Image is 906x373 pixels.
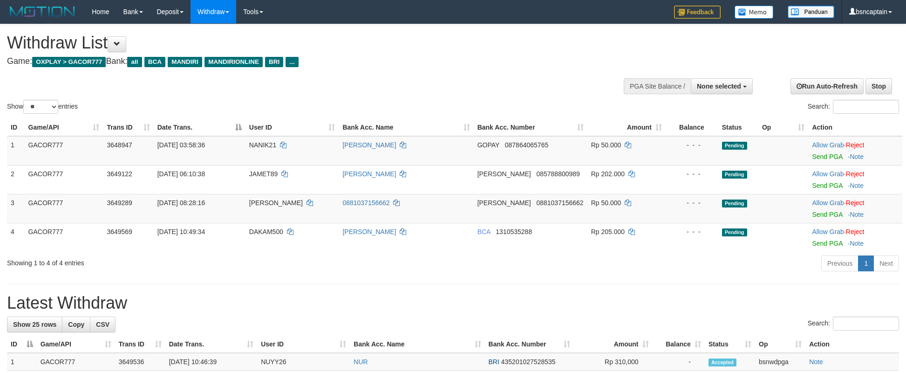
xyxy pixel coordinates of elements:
span: BCA [144,57,165,67]
span: all [127,57,142,67]
span: Rp 205.000 [591,228,625,235]
span: Rp 202.000 [591,170,625,178]
span: · [812,228,845,235]
h4: Game: Bank: [7,57,595,66]
span: BRI [265,57,283,67]
th: Date Trans.: activate to sort column descending [154,119,245,136]
span: OXPLAY > GACOR777 [32,57,106,67]
a: Allow Grab [812,141,844,149]
th: Bank Acc. Name: activate to sort column ascending [339,119,473,136]
span: None selected [697,83,741,90]
a: Note [850,211,864,218]
td: 3649536 [115,353,165,371]
h1: Latest Withdraw [7,294,899,312]
a: Send PGA [812,182,842,189]
a: 0881037156662 [342,199,389,207]
td: bsnwdpga [755,353,805,371]
td: GACOR777 [37,353,115,371]
span: MANDIRI [168,57,202,67]
a: Show 25 rows [7,317,62,332]
th: Bank Acc. Number: activate to sort column ascending [474,119,587,136]
th: Amount: activate to sort column ascending [574,336,652,353]
span: 3649569 [107,228,132,235]
span: GOPAY [477,141,499,149]
span: Show 25 rows [13,321,56,328]
span: MANDIRIONLINE [204,57,263,67]
td: 1 [7,353,37,371]
th: Game/API: activate to sort column ascending [25,119,103,136]
span: · [812,199,845,207]
a: Previous [821,256,858,271]
a: 1 [858,256,874,271]
input: Search: [833,100,899,114]
td: NUYY26 [257,353,350,371]
th: User ID: activate to sort column ascending [245,119,339,136]
div: - - - [669,169,715,179]
span: Rp 50.000 [591,199,621,207]
a: Copy [62,317,90,332]
span: Pending [722,171,747,179]
span: [PERSON_NAME] [477,199,531,207]
span: Copy 0881037156662 to clipboard [536,199,583,207]
td: · [808,165,902,194]
input: Search: [833,317,899,331]
label: Search: [808,100,899,114]
td: 3 [7,194,25,223]
th: Amount: activate to sort column ascending [587,119,666,136]
th: Balance [666,119,718,136]
td: GACOR777 [25,136,103,166]
span: 3649122 [107,170,132,178]
span: DAKAM500 [249,228,283,235]
span: 3648947 [107,141,132,149]
div: - - - [669,140,715,150]
div: PGA Site Balance / [624,78,691,94]
a: Note [809,358,823,366]
th: ID: activate to sort column descending [7,336,37,353]
a: Send PGA [812,240,842,247]
span: BRI [489,358,499,366]
a: Run Auto-Refresh [790,78,864,94]
th: Op: activate to sort column ascending [755,336,805,353]
label: Show entries [7,100,78,114]
th: User ID: activate to sort column ascending [257,336,350,353]
span: · [812,170,845,178]
a: [PERSON_NAME] [342,228,396,235]
a: Allow Grab [812,228,844,235]
th: Action [805,336,899,353]
th: Game/API: activate to sort column ascending [37,336,115,353]
a: Note [850,153,864,160]
span: [PERSON_NAME] [249,199,303,207]
span: Copy 085788800989 to clipboard [536,170,579,178]
span: · [812,141,845,149]
span: JAMET89 [249,170,278,178]
td: GACOR777 [25,165,103,194]
span: Copy 1310535288 to clipboard [496,228,532,235]
img: MOTION_logo.png [7,5,78,19]
th: Date Trans.: activate to sort column ascending [165,336,257,353]
span: [DATE] 08:28:16 [157,199,205,207]
span: Accepted [708,359,736,366]
div: - - - [669,227,715,236]
a: NUR [354,358,368,366]
span: CSV [96,321,109,328]
span: ... [286,57,298,67]
span: Pending [722,142,747,150]
th: Bank Acc. Name: activate to sort column ascending [350,336,484,353]
th: Op: activate to sort column ascending [758,119,809,136]
td: [DATE] 10:46:39 [165,353,257,371]
img: panduan.png [788,6,834,18]
img: Feedback.jpg [674,6,721,19]
td: 1 [7,136,25,166]
td: 2 [7,165,25,194]
img: Button%20Memo.svg [735,6,774,19]
a: Stop [865,78,892,94]
a: Reject [846,170,865,178]
h1: Withdraw List [7,34,595,52]
td: · [808,223,902,252]
td: Rp 310,000 [574,353,652,371]
a: Note [850,182,864,189]
td: - [653,353,705,371]
th: Trans ID: activate to sort column ascending [103,119,153,136]
span: Copy 087864065765 to clipboard [505,141,548,149]
th: Status [718,119,758,136]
